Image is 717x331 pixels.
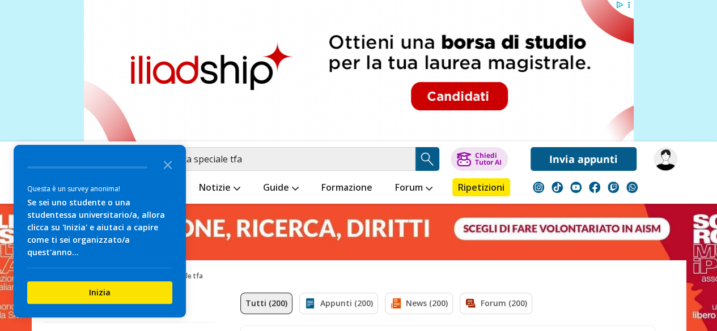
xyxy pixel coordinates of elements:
img: instagram [533,182,544,193]
img: CarnePaola [654,147,677,171]
img: twitch [608,182,619,193]
div: Survey [14,145,186,317]
a: Invia appunti [531,147,637,171]
img: WhatsApp [626,182,638,193]
img: Appunti filtro contenuto [304,298,316,309]
a: Guide [260,178,302,199]
a: Ripetizioni [452,178,510,196]
img: Cerca appunti, riassunti o versioni [419,151,436,167]
a: Forum (200) [460,293,532,314]
div: Chiedi Tutor AI [474,152,501,166]
button: Search Button [415,147,439,171]
input: Cerca appunti, riassunti o versioni [131,147,415,171]
img: facebook [589,182,600,193]
img: Forum filtro contenuto [465,298,476,309]
button: Close the survey [156,153,179,175]
div: Questa è un survey anonima! [27,183,172,194]
div: Se sei uno studente o una studentessa universitario/a, allora clicca su 'Inizia' e aiutaci a capi... [27,196,172,259]
a: Formazione [319,178,375,199]
button: Inizia [27,281,172,304]
img: tiktok [551,182,563,193]
a: Notizie [196,178,243,199]
img: youtube [570,182,582,193]
a: News (200) [385,293,453,314]
button: ChiediTutor AI [451,147,508,171]
a: Forum [392,178,435,199]
img: News filtro contenuto [390,298,401,309]
a: Tutti (200) [240,293,292,314]
a: Appunti (200) [299,293,378,314]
